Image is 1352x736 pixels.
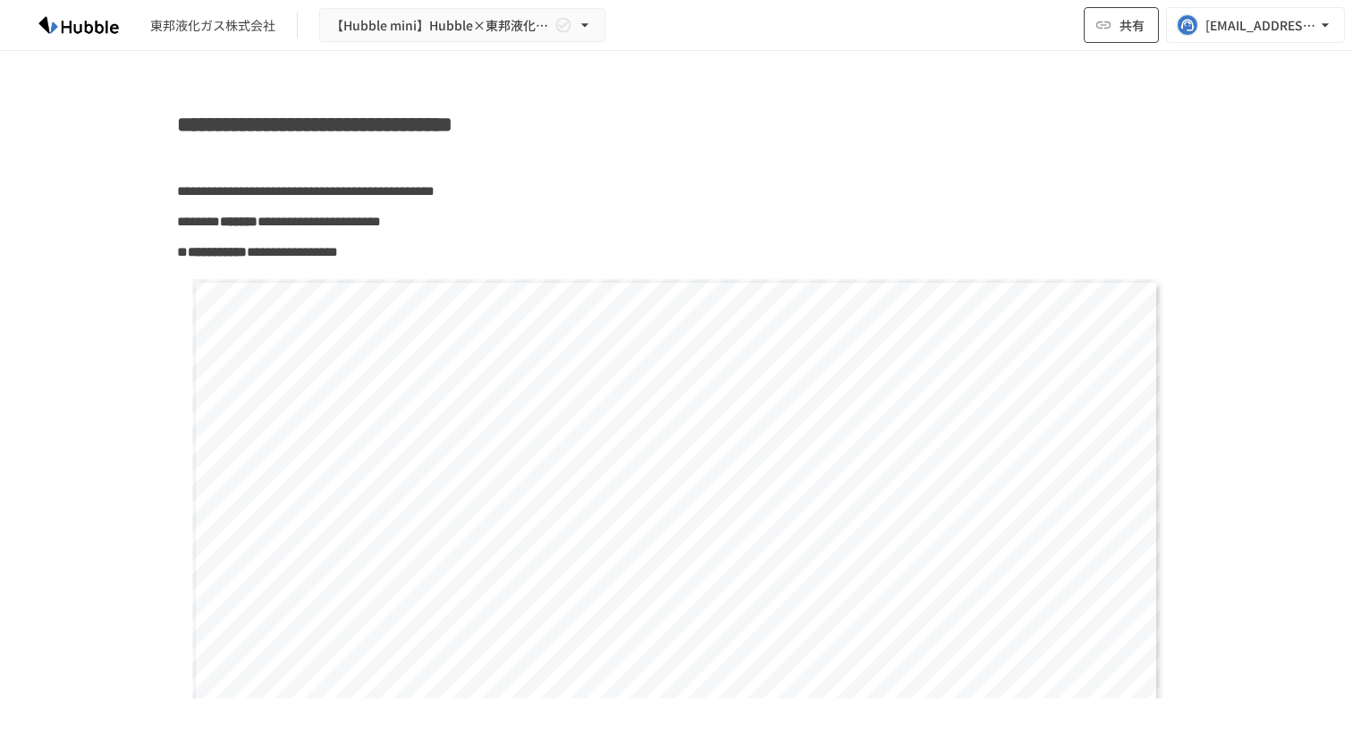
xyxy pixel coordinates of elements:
[150,16,275,35] div: 東邦液化ガス株式会社
[1084,7,1159,43] button: 共有
[21,11,136,39] img: HzDRNkGCf7KYO4GfwKnzITak6oVsp5RHeZBEM1dQFiQ
[319,8,605,43] button: 【Hubble mini】Hubble×東邦液化ガス株式会社 オンボーディングプロジェクト
[1120,15,1145,35] span: 共有
[1166,7,1345,43] button: [EMAIL_ADDRESS][DOMAIN_NAME]
[1205,14,1316,37] div: [EMAIL_ADDRESS][DOMAIN_NAME]
[331,14,551,37] span: 【Hubble mini】Hubble×東邦液化ガス株式会社 オンボーディングプロジェクト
